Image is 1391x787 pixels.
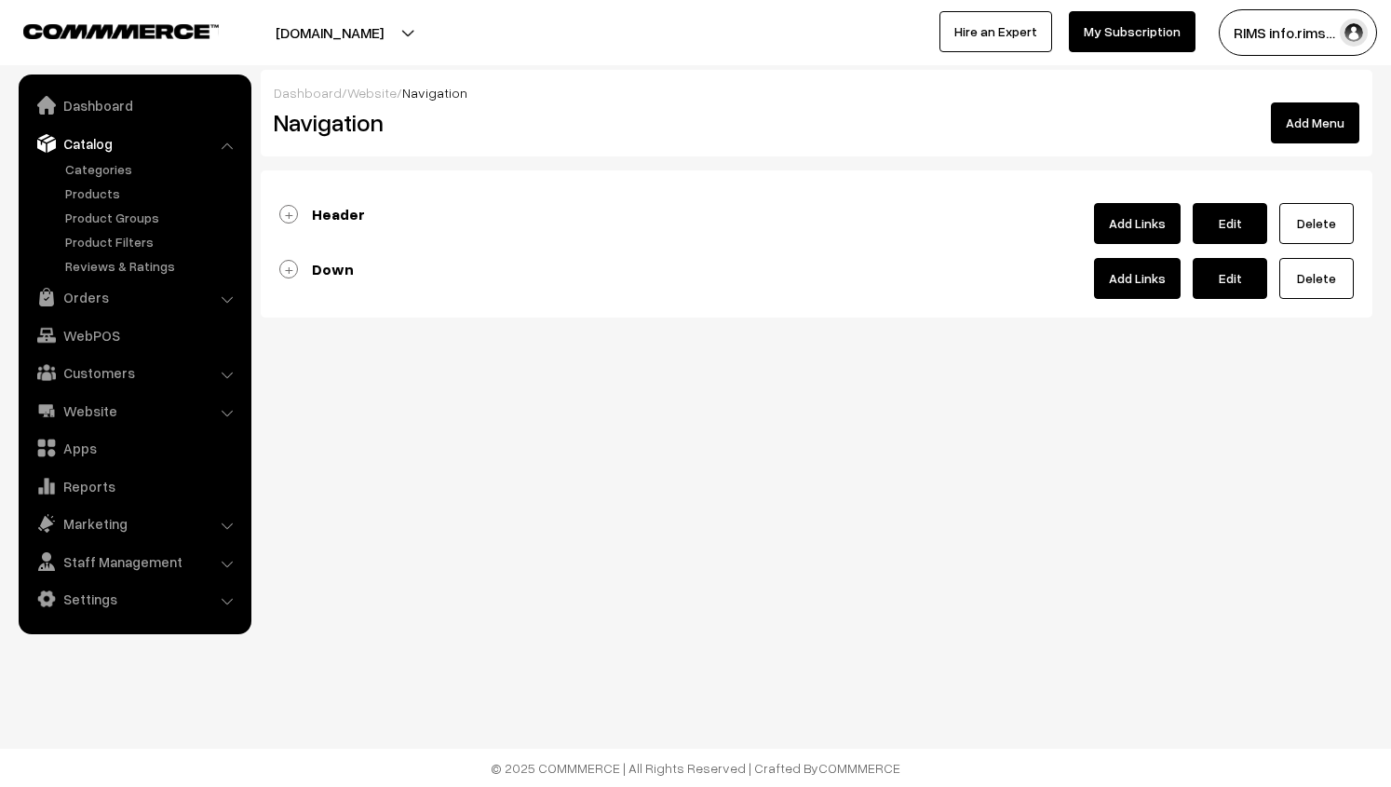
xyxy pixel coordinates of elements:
[274,108,617,137] h2: Navigation
[1340,19,1368,47] img: user
[1094,203,1181,244] a: Add Links
[61,183,245,203] a: Products
[23,19,186,41] a: COMMMERCE
[818,760,900,776] a: COMMMERCE
[23,319,245,352] a: WebPOS
[279,205,365,224] a: Header
[1279,258,1354,299] a: Delete
[23,431,245,465] a: Apps
[23,507,245,540] a: Marketing
[23,24,219,38] img: COMMMERCE
[347,85,397,101] a: Website
[23,356,245,389] a: Customers
[23,88,245,122] a: Dashboard
[61,208,245,227] a: Product Groups
[1069,11,1195,52] a: My Subscription
[23,127,245,160] a: Catalog
[1094,258,1181,299] a: Add Links
[939,11,1052,52] a: Hire an Expert
[274,83,1359,102] div: / /
[279,260,354,278] a: Down
[23,280,245,314] a: Orders
[402,85,467,101] span: Navigation
[1193,258,1267,299] a: Edit
[23,394,245,427] a: Website
[210,9,449,56] button: [DOMAIN_NAME]
[312,260,354,278] b: Down
[1279,203,1354,244] a: Delete
[61,232,245,251] a: Product Filters
[61,159,245,179] a: Categories
[274,85,342,101] a: Dashboard
[61,256,245,276] a: Reviews & Ratings
[1193,203,1267,244] a: Edit
[23,469,245,503] a: Reports
[1271,102,1359,143] button: Add Menu
[312,205,365,224] b: Header
[1219,9,1377,56] button: RIMS info.rims…
[23,545,245,578] a: Staff Management
[23,582,245,616] a: Settings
